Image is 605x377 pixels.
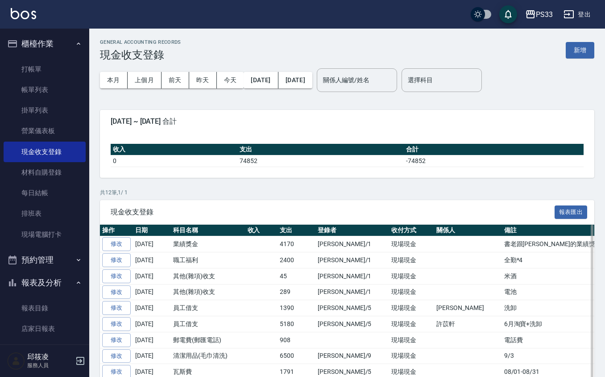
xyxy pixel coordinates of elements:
[315,284,389,300] td: [PERSON_NAME]/1
[315,300,389,316] td: [PERSON_NAME]/5
[128,72,162,88] button: 上個月
[171,225,245,236] th: 科目名稱
[278,72,312,88] button: [DATE]
[4,318,86,339] a: 店家日報表
[389,236,434,252] td: 現場現金
[389,316,434,332] td: 現場現金
[536,9,553,20] div: PS33
[315,252,389,268] td: [PERSON_NAME]/1
[133,332,171,348] td: [DATE]
[27,352,73,361] h5: 邱筱凌
[278,225,315,236] th: 支出
[404,155,584,167] td: -74852
[4,162,86,183] a: 材料自購登錄
[100,225,133,236] th: 操作
[278,332,315,348] td: 908
[522,5,556,24] button: PS33
[566,42,594,59] button: 新增
[404,144,584,155] th: 合計
[102,301,131,315] a: 修改
[100,39,181,45] h2: GENERAL ACCOUNTING RECORDS
[102,333,131,347] a: 修改
[171,332,245,348] td: 郵電費(郵匯電話)
[102,317,131,331] a: 修改
[111,208,555,217] span: 現金收支登錄
[133,236,171,252] td: [DATE]
[102,237,131,251] a: 修改
[100,72,128,88] button: 本月
[434,300,501,316] td: [PERSON_NAME]
[102,253,131,267] a: 修改
[278,348,315,364] td: 6500
[171,236,245,252] td: 業績獎金
[11,8,36,19] img: Logo
[133,348,171,364] td: [DATE]
[171,300,245,316] td: 員工借支
[555,207,588,216] a: 報表匯出
[278,236,315,252] td: 4170
[315,225,389,236] th: 登錄者
[4,298,86,318] a: 報表目錄
[434,316,501,332] td: 許苡軒
[100,188,594,197] p: 共 12 筆, 1 / 1
[100,49,181,61] h3: 現金收支登錄
[499,5,517,23] button: save
[171,268,245,284] td: 其他(雜項)收支
[566,46,594,54] a: 新增
[217,72,244,88] button: 今天
[133,268,171,284] td: [DATE]
[237,155,404,167] td: 74852
[389,252,434,268] td: 現場現金
[102,285,131,299] a: 修改
[315,348,389,364] td: [PERSON_NAME]/9
[4,339,86,360] a: 互助日報表
[4,59,86,80] a: 打帳單
[4,271,86,294] button: 報表及分析
[111,144,237,155] th: 收入
[315,268,389,284] td: [PERSON_NAME]/1
[133,300,171,316] td: [DATE]
[560,6,594,23] button: 登出
[4,142,86,162] a: 現金收支登錄
[133,316,171,332] td: [DATE]
[4,224,86,245] a: 現場電腦打卡
[102,349,131,363] a: 修改
[171,348,245,364] td: 清潔用品(毛巾清洗)
[245,225,278,236] th: 收入
[278,300,315,316] td: 1390
[171,316,245,332] td: 員工借支
[244,72,278,88] button: [DATE]
[4,248,86,272] button: 預約管理
[171,252,245,268] td: 職工福利
[389,268,434,284] td: 現場現金
[162,72,189,88] button: 前天
[27,361,73,369] p: 服務人員
[4,80,86,100] a: 帳單列表
[389,332,434,348] td: 現場現金
[434,225,501,236] th: 關係人
[7,352,25,370] img: Person
[389,348,434,364] td: 現場現金
[133,225,171,236] th: 日期
[4,121,86,141] a: 營業儀表板
[315,316,389,332] td: [PERSON_NAME]/5
[278,268,315,284] td: 45
[555,205,588,219] button: 報表匯出
[278,316,315,332] td: 5180
[389,300,434,316] td: 現場現金
[389,284,434,300] td: 現場現金
[278,284,315,300] td: 289
[237,144,404,155] th: 支出
[102,269,131,283] a: 修改
[4,183,86,203] a: 每日結帳
[4,100,86,121] a: 掛單列表
[133,284,171,300] td: [DATE]
[389,225,434,236] th: 收付方式
[133,252,171,268] td: [DATE]
[111,155,237,167] td: 0
[171,284,245,300] td: 其他(雜項)收支
[4,203,86,224] a: 排班表
[4,32,86,55] button: 櫃檯作業
[189,72,217,88] button: 昨天
[278,252,315,268] td: 2400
